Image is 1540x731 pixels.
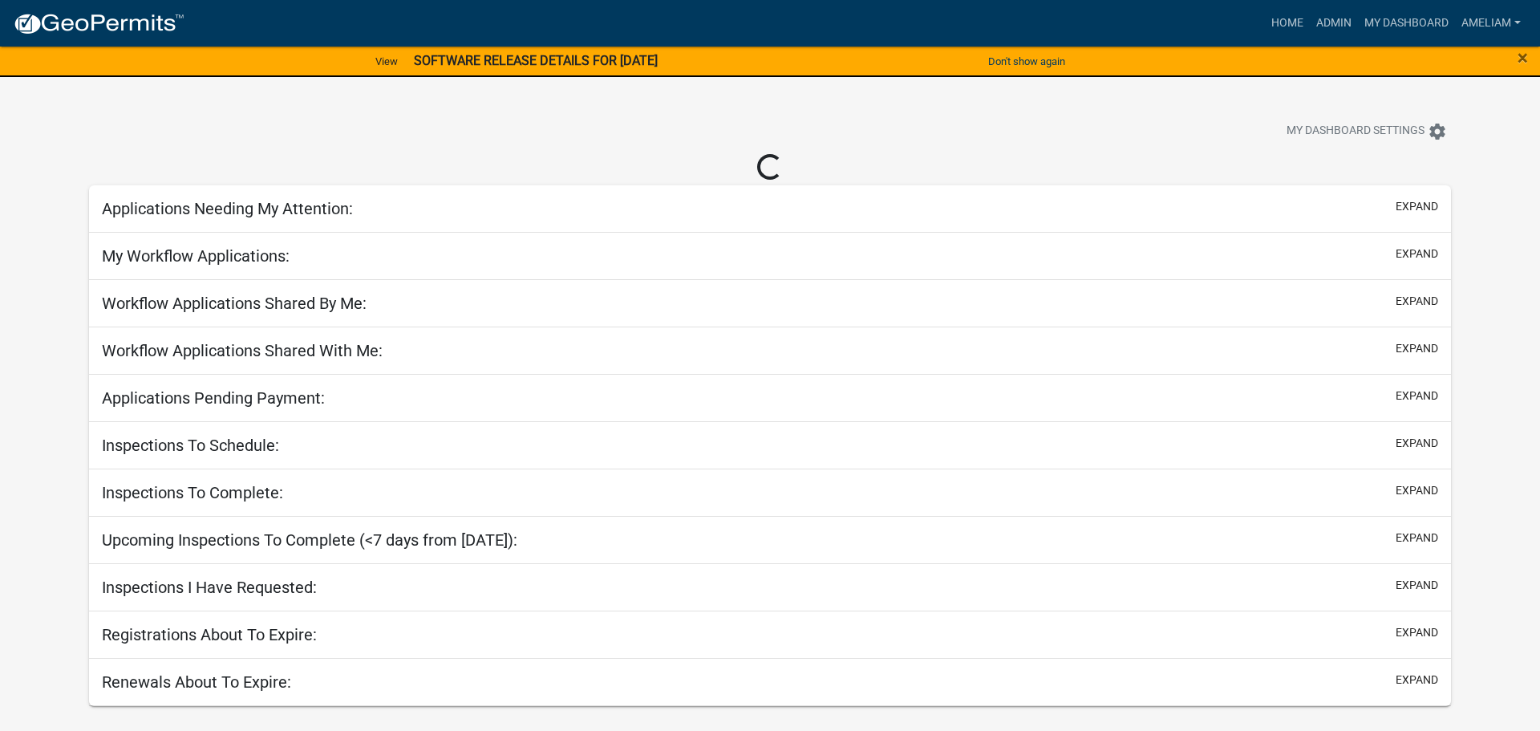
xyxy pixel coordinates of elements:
[102,341,383,360] h5: Workflow Applications Shared With Me:
[1396,530,1438,546] button: expand
[1396,624,1438,641] button: expand
[1455,8,1527,39] a: AmeliaM
[102,483,283,502] h5: Inspections To Complete:
[1518,47,1528,69] span: ×
[102,436,279,455] h5: Inspections To Schedule:
[1310,8,1358,39] a: Admin
[1396,672,1438,688] button: expand
[1287,122,1424,141] span: My Dashboard Settings
[1358,8,1455,39] a: My Dashboard
[1428,122,1447,141] i: settings
[1518,48,1528,67] button: Close
[1396,388,1438,404] button: expand
[1396,246,1438,262] button: expand
[102,388,325,408] h5: Applications Pending Payment:
[1265,8,1310,39] a: Home
[1396,435,1438,452] button: expand
[102,294,367,313] h5: Workflow Applications Shared By Me:
[1396,340,1438,357] button: expand
[369,48,404,75] a: View
[982,48,1072,75] button: Don't show again
[102,578,317,597] h5: Inspections I Have Requested:
[102,672,291,692] h5: Renewals About To Expire:
[1274,116,1460,147] button: My Dashboard Settingssettings
[1396,198,1438,215] button: expand
[1396,577,1438,594] button: expand
[102,625,317,644] h5: Registrations About To Expire:
[414,53,658,68] strong: SOFTWARE RELEASE DETAILS FOR [DATE]
[102,199,353,218] h5: Applications Needing My Attention:
[1396,482,1438,499] button: expand
[102,246,290,266] h5: My Workflow Applications:
[102,530,517,550] h5: Upcoming Inspections To Complete (<7 days from [DATE]):
[1396,293,1438,310] button: expand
